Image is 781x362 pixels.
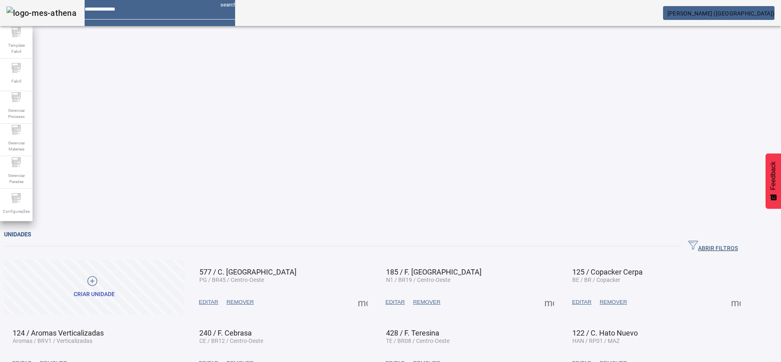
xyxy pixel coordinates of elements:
span: 240 / F. Cebrasa [199,329,252,337]
button: REMOVER [409,295,444,310]
img: logo-mes-athena [7,7,76,20]
span: HAN / RP01 / MAZ [572,338,620,344]
span: Unidades [4,231,31,238]
button: Mais [356,295,370,310]
span: EDITAR [572,298,591,306]
span: Gerenciar Processo [4,105,28,122]
span: REMOVER [413,298,440,306]
button: EDITAR [382,295,409,310]
span: 428 / F. Teresina [386,329,439,337]
span: [PERSON_NAME] ([GEOGRAPHIC_DATA]) [668,10,774,17]
button: EDITAR [568,295,596,310]
span: CE / BR12 / Centro-Oeste [199,338,263,344]
div: Criar unidade [74,290,115,299]
span: 122 / C. Hato Nuevo [572,329,638,337]
span: Configurações [0,206,32,217]
span: TE / BR08 / Centro-Oeste [386,338,449,344]
span: BE / BR / Copacker [572,277,620,283]
button: Mais [729,295,743,310]
span: 125 / Copacker Cerpa [572,268,643,276]
button: REMOVER [223,295,258,310]
span: REMOVER [600,298,627,306]
span: Fabril [9,76,24,87]
button: ABRIR FILTROS [682,239,744,254]
span: Template Fabril [4,40,28,57]
button: Mais [542,295,556,310]
span: Gerenciar Paradas [4,170,28,187]
button: REMOVER [596,295,631,310]
span: EDITAR [386,298,405,306]
span: 185 / F. [GEOGRAPHIC_DATA] [386,268,482,276]
span: Feedback [770,161,777,190]
span: 124 / Aromas Verticalizadas [13,329,104,337]
span: REMOVER [227,298,254,306]
button: Feedback - Mostrar pesquisa [766,153,781,209]
span: 577 / C. [GEOGRAPHIC_DATA] [199,268,297,276]
button: EDITAR [195,295,223,310]
span: PG / BR45 / Centro-Oeste [199,277,264,283]
span: N1 / BR19 / Centro-Oeste [386,277,450,283]
span: ABRIR FILTROS [688,240,738,253]
button: Criar unidade [4,260,185,315]
span: Gerenciar Materiais [4,137,28,155]
span: EDITAR [199,298,218,306]
span: Aromas / BRV1 / Verticalizadas [13,338,92,344]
